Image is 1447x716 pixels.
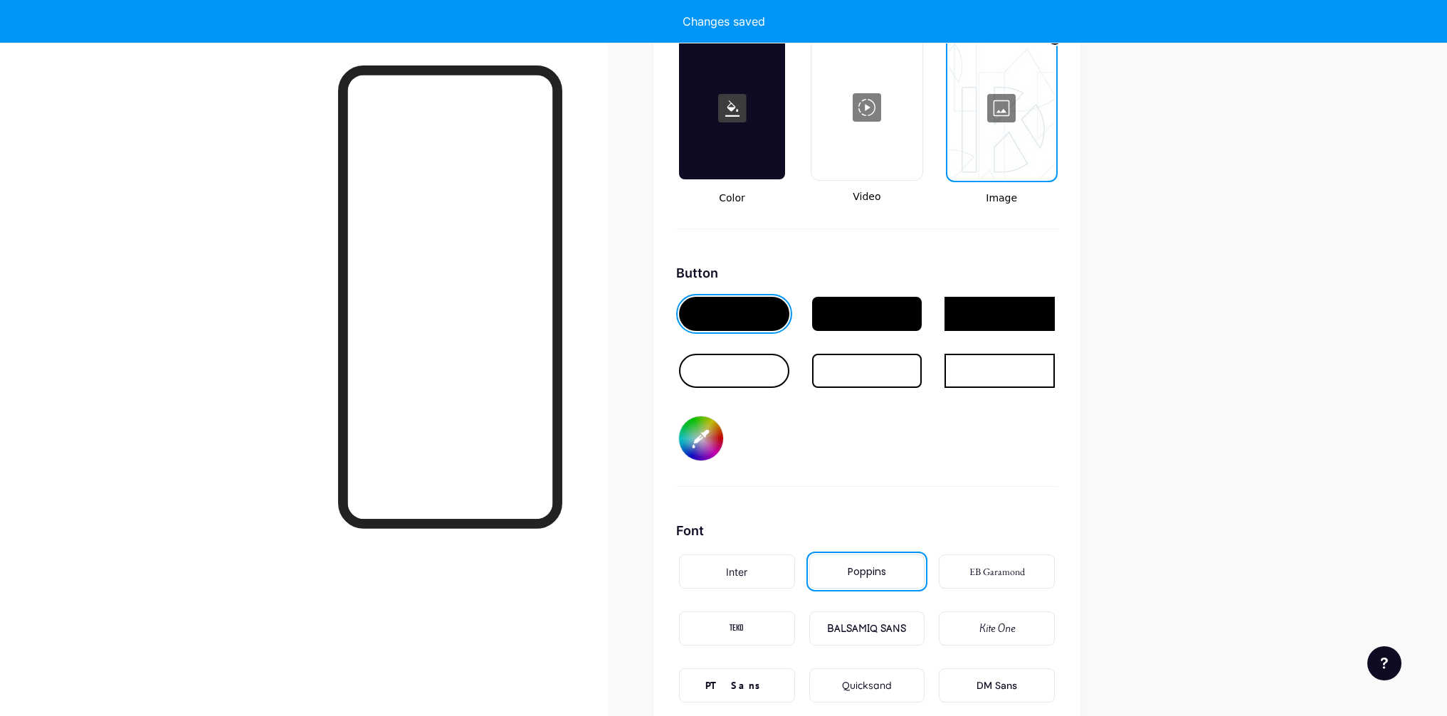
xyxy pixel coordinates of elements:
div: Inter [726,564,747,579]
span: Video [811,189,922,204]
div: Quicksand [842,678,892,693]
div: DM Sans [977,678,1017,693]
div: Font [676,521,1058,540]
span: Image [946,191,1058,206]
span: Color [676,191,788,206]
div: BALSAMIQ SANS [827,621,906,636]
div: PT Sans [705,678,768,693]
div: TEKO [730,621,744,636]
div: Button [676,263,1058,283]
div: EB Garamond [969,564,1025,579]
div: Poppins [848,564,886,579]
div: Kite One [979,621,1015,636]
div: Changes saved [683,13,765,30]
